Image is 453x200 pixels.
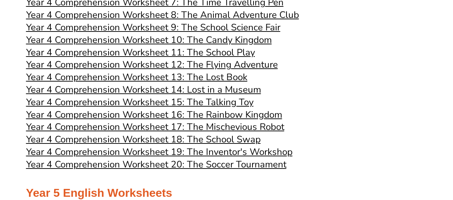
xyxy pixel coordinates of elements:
[26,109,282,120] a: Year 4 Comprehension Worksheet 16: The Rainbow Kingdom
[26,158,286,171] span: Year 4 Comprehension Worksheet 20: The Soccer Tournament
[26,133,261,146] span: Year 4 Comprehension Worksheet 18: The School Swap
[26,96,254,108] span: Year 4 Comprehension Worksheet 15: The Talking Toy
[26,84,261,95] a: Year 4 Comprehension Worksheet 14: Lost in a Museum
[26,108,282,121] span: Year 4 Comprehension Worksheet 16: The Rainbow Kingdom
[26,121,284,133] span: Year 4 Comprehension Worksheet 17: The Mischevious Robot
[334,119,453,200] iframe: Chat Widget
[26,22,280,33] a: Year 4 Comprehension Worksheet 9: The School Science Fair
[26,34,272,46] span: Year 4 Comprehension Worksheet 10: The Candy Kingdom
[26,146,293,158] span: Year 4 Comprehension Worksheet 19: The Inventor's Workshop
[26,59,278,70] a: Year 4 Comprehension Worksheet 12: The Flying Adventure
[26,9,299,21] span: Year 4 Comprehension Worksheet 8: The Animal Adventure Club
[26,9,299,20] a: Year 4 Comprehension Worksheet 8: The Animal Adventure Club
[26,159,286,170] a: Year 4 Comprehension Worksheet 20: The Soccer Tournament
[26,134,261,145] a: Year 4 Comprehension Worksheet 18: The School Swap
[26,83,261,96] span: Year 4 Comprehension Worksheet 14: Lost in a Museum
[26,72,247,82] a: Year 4 Comprehension Worksheet 13: The Lost Book
[26,34,272,45] a: Year 4 Comprehension Worksheet 10: The Candy Kingdom
[26,146,293,157] a: Year 4 Comprehension Worksheet 19: The Inventor's Workshop
[26,21,280,34] span: Year 4 Comprehension Worksheet 9: The School Science Fair
[26,121,284,132] a: Year 4 Comprehension Worksheet 17: The Mischevious Robot
[26,58,278,71] span: Year 4 Comprehension Worksheet 12: The Flying Adventure
[26,46,255,59] span: Year 4 Comprehension Worksheet 11: The School Play
[26,47,255,58] a: Year 4 Comprehension Worksheet 11: The School Play
[26,97,254,107] a: Year 4 Comprehension Worksheet 15: The Talking Toy
[26,71,247,83] span: Year 4 Comprehension Worksheet 13: The Lost Book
